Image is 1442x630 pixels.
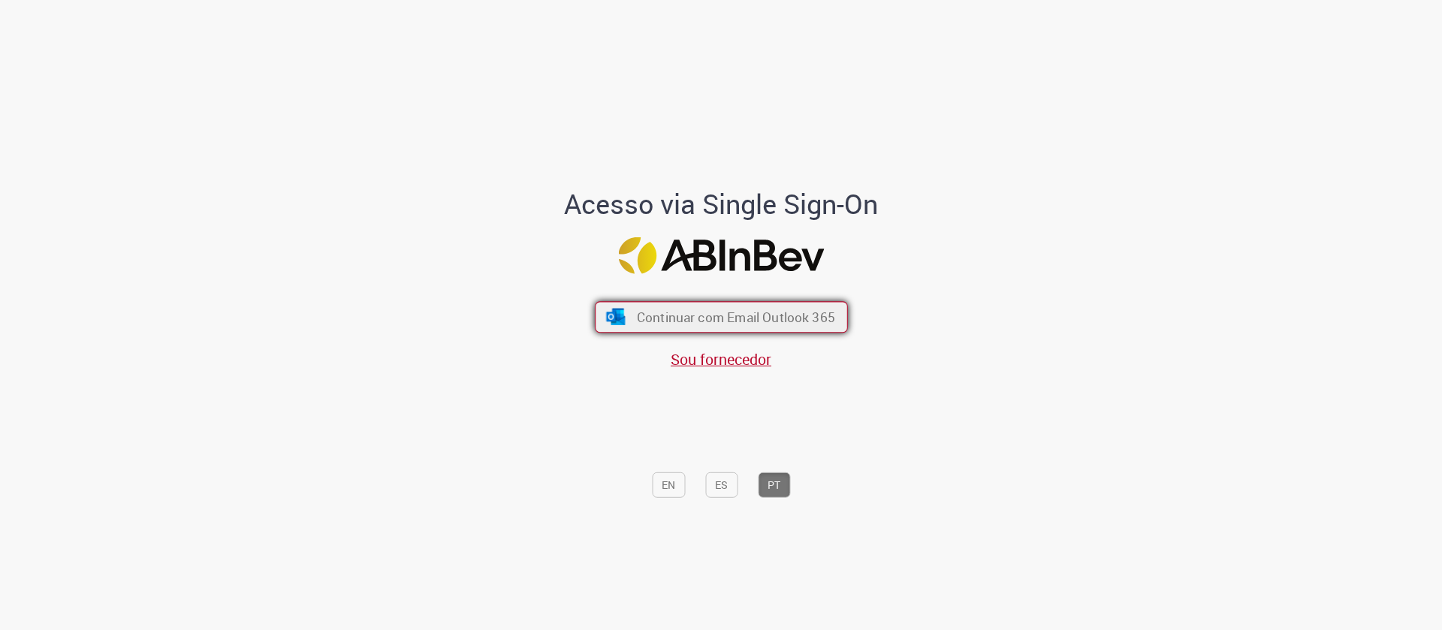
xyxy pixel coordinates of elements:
a: Sou fornecedor [671,348,771,369]
button: EN [652,472,685,498]
button: ícone Azure/Microsoft 360 Continuar com Email Outlook 365 [595,302,848,333]
span: Continuar com Email Outlook 365 [636,309,834,326]
img: ícone Azure/Microsoft 360 [605,309,626,325]
button: PT [758,472,790,498]
h1: Acesso via Single Sign-On [513,189,930,219]
button: ES [705,472,738,498]
img: Logo ABInBev [618,237,824,273]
